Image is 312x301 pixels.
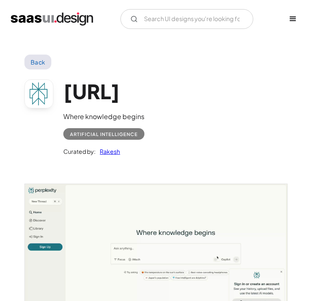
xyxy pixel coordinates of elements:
a: home [7,12,93,26]
div: Curated by: [63,146,96,156]
a: Back [24,55,51,69]
div: Where knowledge begins [63,112,144,122]
div: Artificial Intelligence [70,129,138,139]
input: Search UI designs you're looking for... [120,9,253,29]
h1: [URL] [63,79,144,103]
div: menu [281,7,305,31]
form: Email Form [120,9,253,29]
a: Rakesh [96,146,120,156]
